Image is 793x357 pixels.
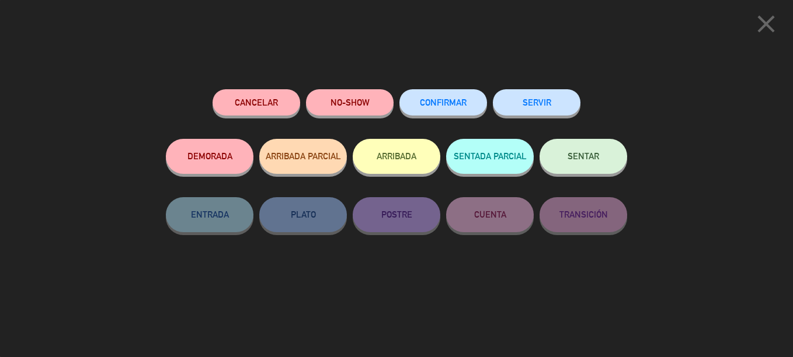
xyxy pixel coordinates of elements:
[306,89,394,116] button: NO-SHOW
[493,89,580,116] button: SERVIR
[266,151,341,161] span: ARRIBADA PARCIAL
[540,139,627,174] button: SENTAR
[446,139,534,174] button: SENTADA PARCIAL
[353,139,440,174] button: ARRIBADA
[568,151,599,161] span: SENTAR
[166,197,253,232] button: ENTRADA
[748,9,784,43] button: close
[540,197,627,232] button: TRANSICIÓN
[446,197,534,232] button: CUENTA
[420,97,467,107] span: CONFIRMAR
[353,197,440,232] button: POSTRE
[752,9,781,38] i: close
[213,89,300,116] button: Cancelar
[166,139,253,174] button: DEMORADA
[399,89,487,116] button: CONFIRMAR
[259,197,347,232] button: PLATO
[259,139,347,174] button: ARRIBADA PARCIAL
